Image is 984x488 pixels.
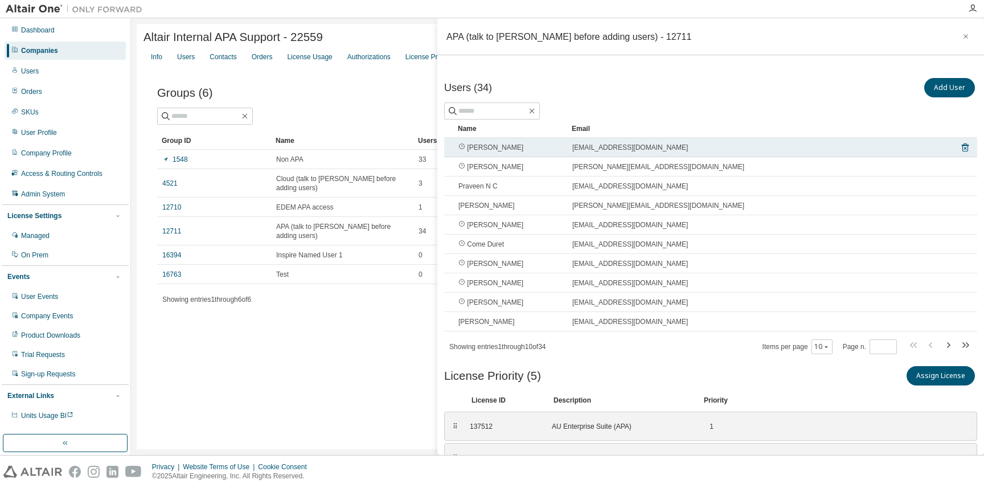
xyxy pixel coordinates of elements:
[458,143,523,152] span: [PERSON_NAME]
[458,279,467,287] span: End date
[287,52,332,61] div: License Usage
[276,155,304,164] span: Non APA
[3,466,62,478] img: altair_logo.svg
[452,453,458,462] div: ⠿
[572,162,744,171] span: [PERSON_NAME][EMAIL_ADDRESS][DOMAIN_NAME]
[458,220,523,229] span: [PERSON_NAME]
[69,466,81,478] img: facebook.svg
[419,227,426,236] span: 34
[276,222,408,240] span: APA (talk to [PERSON_NAME] before adding users)
[458,298,523,307] span: [PERSON_NAME]
[21,292,58,301] div: User Events
[458,240,467,248] span: End date
[553,396,690,405] div: Description
[152,471,314,481] p: © 2025 Altair Engineering, Inc. All Rights Reserved.
[276,203,333,212] span: EDEM APA access
[470,453,538,462] div: 146366
[162,296,251,304] span: Showing entries 1 through 6 of 6
[762,339,833,354] span: Items per page
[458,317,515,326] span: [PERSON_NAME]
[125,466,142,478] img: youtube.svg
[162,227,181,236] a: 12711
[572,259,688,268] span: [EMAIL_ADDRESS][DOMAIN_NAME]
[21,412,73,420] span: Units Usage BI
[276,251,343,260] span: Inspire Named User 1
[446,32,691,41] div: APA (talk to [PERSON_NAME] before adding users) - 12711
[162,251,181,260] a: 16394
[419,179,423,188] span: 3
[419,251,423,260] span: 0
[572,201,744,210] span: [PERSON_NAME][EMAIL_ADDRESS][DOMAIN_NAME]
[458,201,515,210] span: [PERSON_NAME]
[21,128,57,137] div: User Profile
[702,453,714,462] div: 2
[276,270,289,279] span: Test
[452,422,458,431] span: ⠿
[183,462,258,471] div: Website Terms of Use
[572,317,688,326] span: [EMAIL_ADDRESS][DOMAIN_NAME]
[471,396,540,405] div: License ID
[458,240,504,249] span: Come Duret
[7,272,30,281] div: Events
[458,298,467,306] span: End date
[458,278,523,288] span: [PERSON_NAME]
[552,453,688,462] div: AU Enterprise Suite
[143,31,323,44] span: Altair Internal APA Support - 22559
[572,278,688,288] span: [EMAIL_ADDRESS][DOMAIN_NAME]
[572,182,688,191] span: [EMAIL_ADDRESS][DOMAIN_NAME]
[21,87,42,96] div: Orders
[702,422,714,431] div: 1
[162,203,181,212] a: 12710
[458,162,523,171] span: [PERSON_NAME]
[572,143,688,152] span: [EMAIL_ADDRESS][DOMAIN_NAME]
[162,179,178,188] a: 4521
[458,221,467,229] span: End date
[704,396,728,405] div: Priority
[21,46,58,55] div: Companies
[347,52,391,61] div: Authorizations
[152,462,183,471] div: Privacy
[21,190,65,199] div: Admin System
[924,78,975,97] button: Add User
[106,466,118,478] img: linkedin.svg
[449,343,546,351] span: Showing entries 1 through 10 of 34
[458,260,467,268] span: End date
[21,331,80,340] div: Product Downloads
[21,108,39,117] div: SKUs
[419,203,423,212] span: 1
[177,52,195,61] div: Users
[418,132,926,150] div: Users
[21,149,72,158] div: Company Profile
[162,270,181,279] a: 16763
[907,366,975,386] button: Assign License
[458,143,467,151] span: End date
[21,26,55,35] div: Dashboard
[419,270,423,279] span: 0
[843,339,897,354] span: Page n.
[419,155,426,164] span: 33
[21,169,102,178] div: Access & Routing Controls
[458,259,523,268] span: [PERSON_NAME]
[458,163,467,171] span: End date
[21,67,39,76] div: Users
[458,182,498,191] span: Praveen N C
[252,52,273,61] div: Orders
[88,466,100,478] img: instagram.svg
[6,3,148,15] img: Altair One
[572,298,688,307] span: [EMAIL_ADDRESS][DOMAIN_NAME]
[21,350,65,359] div: Trial Requests
[276,174,408,192] span: Cloud (talk to [PERSON_NAME] before adding users)
[258,462,313,471] div: Cookie Consent
[276,132,409,150] div: Name
[7,211,61,220] div: License Settings
[814,342,830,351] button: 10
[552,422,688,431] div: AU Enterprise Suite (APA)
[151,52,162,61] div: Info
[7,391,54,400] div: External Links
[572,120,943,138] div: Email
[458,120,563,138] div: Name
[21,370,75,379] div: Sign-up Requests
[210,52,236,61] div: Contacts
[444,82,492,94] span: Users (34)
